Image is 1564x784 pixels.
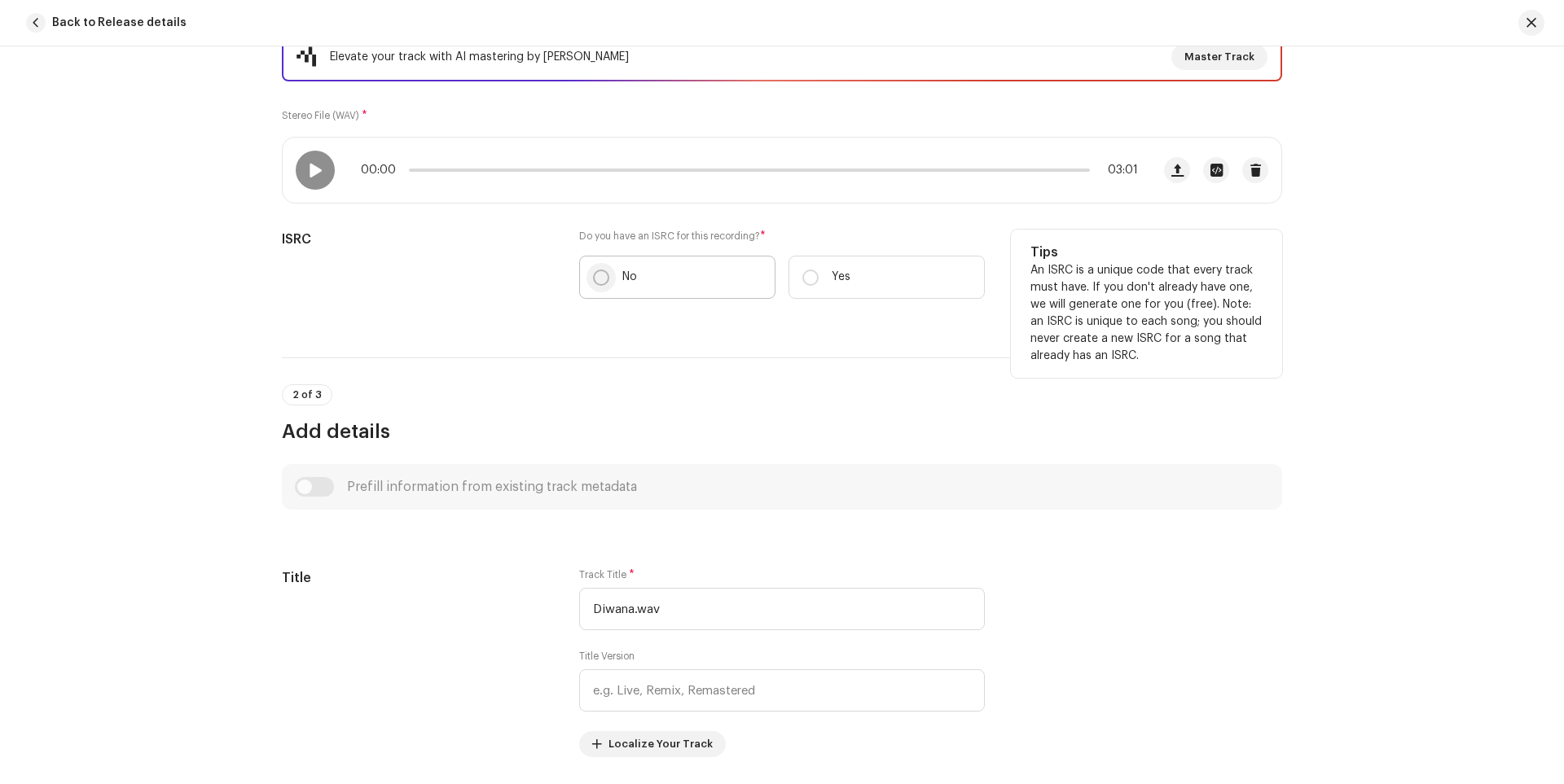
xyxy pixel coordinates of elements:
[622,269,637,286] p: No
[579,568,635,581] label: Track Title
[579,669,985,712] input: e.g. Live, Remix, Remastered
[579,230,985,243] label: Do you have an ISRC for this recording?
[1184,41,1254,73] span: Master Track
[579,588,985,630] input: Enter the name of the track
[282,230,553,249] h5: ISRC
[282,568,553,588] h5: Title
[1171,44,1267,70] button: Master Track
[608,728,713,760] span: Localize Your Track
[361,164,402,177] span: 00:00
[282,418,1282,445] h3: Add details
[282,111,359,120] small: Stereo File (WAV)
[330,47,629,67] div: Elevate your track with AI mastering by [PERSON_NAME]
[1030,262,1263,365] p: An ISRC is a unique code that every track must have. If you don't already have one, we will gener...
[1030,243,1263,262] h5: Tips
[579,731,726,757] button: Localize Your Track
[579,650,635,663] label: Title Version
[292,390,322,400] span: 2 of 3
[1096,164,1138,177] span: 03:01
[832,269,850,286] p: Yes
